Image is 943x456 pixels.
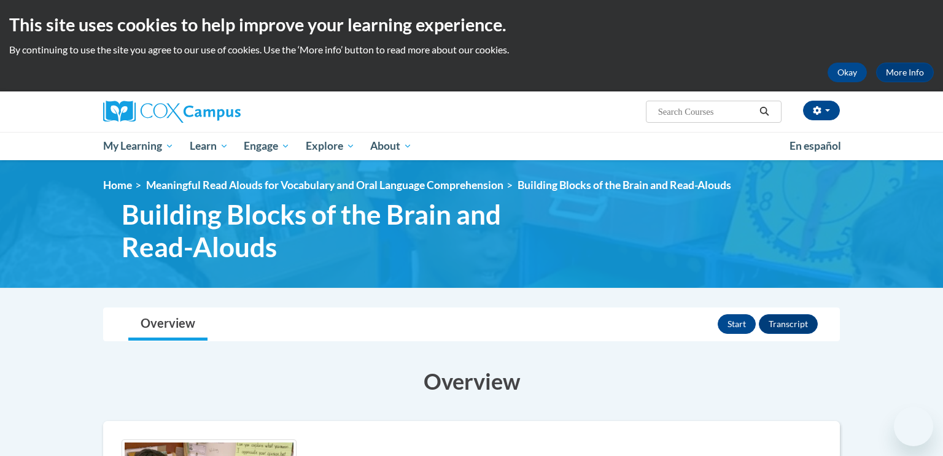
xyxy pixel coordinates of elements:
button: Search [755,104,774,119]
button: Transcript [759,314,818,334]
span: Explore [306,139,355,153]
a: Meaningful Read Alouds for Vocabulary and Oral Language Comprehension [146,179,503,191]
a: More Info [876,63,934,82]
a: Home [103,179,132,191]
span: Building Blocks of the Brain and Read-Alouds [122,198,545,263]
button: Start [718,314,756,334]
span: About [370,139,412,153]
a: My Learning [95,132,182,160]
a: En español [782,133,849,159]
h3: Overview [103,366,840,396]
a: Overview [128,308,208,341]
img: Cox Campus [103,101,241,123]
a: Learn [182,132,236,160]
button: Okay [828,63,867,82]
a: Explore [298,132,363,160]
span: Learn [190,139,228,153]
span: Engage [244,139,290,153]
a: Engage [236,132,298,160]
span: My Learning [103,139,174,153]
a: Cox Campus [103,101,336,123]
a: About [363,132,421,160]
button: Account Settings [803,101,840,120]
p: By continuing to use the site you agree to our use of cookies. Use the ‘More info’ button to read... [9,43,934,56]
span: Building Blocks of the Brain and Read-Alouds [518,179,731,191]
span: En español [790,139,841,152]
h2: This site uses cookies to help improve your learning experience. [9,12,934,37]
iframe: Button to launch messaging window [894,407,933,446]
input: Search Courses [657,104,755,119]
div: Main menu [85,132,858,160]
